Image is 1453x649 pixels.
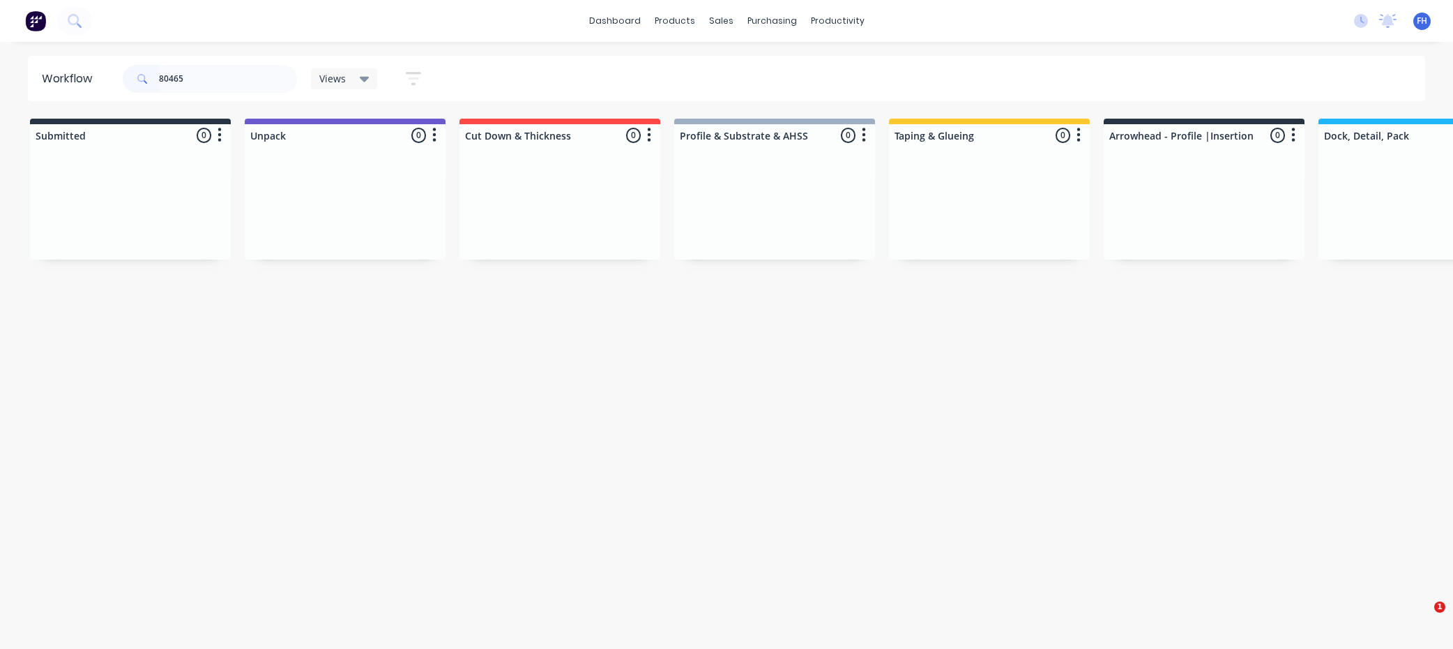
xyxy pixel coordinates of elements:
div: Workflow [42,70,99,87]
div: purchasing [740,10,804,31]
div: productivity [804,10,872,31]
div: products [648,10,702,31]
iframe: Intercom live chat [1406,602,1439,635]
div: sales [702,10,740,31]
a: dashboard [582,10,648,31]
span: FH [1417,15,1427,27]
img: Factory [25,10,46,31]
input: Search for orders... [159,65,297,93]
span: 1 [1434,602,1445,613]
span: Views [319,71,346,86]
